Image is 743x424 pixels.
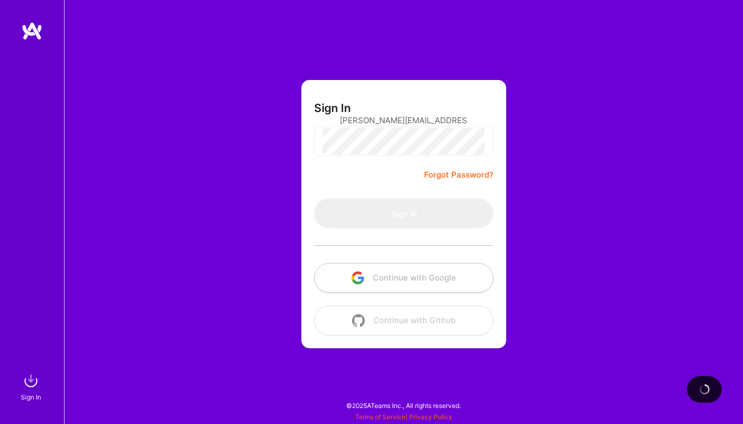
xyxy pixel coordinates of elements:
[21,21,43,41] img: logo
[355,413,452,421] span: |
[409,413,452,421] a: Privacy Policy
[22,370,42,403] a: sign inSign In
[314,101,351,115] h3: Sign In
[20,370,42,391] img: sign in
[314,198,493,228] button: Sign In
[351,271,364,284] img: icon
[355,413,405,421] a: Terms of Service
[698,383,711,396] img: loading
[314,263,493,293] button: Continue with Google
[352,314,365,327] img: icon
[21,391,41,403] div: Sign In
[424,169,493,181] a: Forgot Password?
[340,107,468,134] input: Email...
[64,392,743,419] div: © 2025 ATeams Inc., All rights reserved.
[314,306,493,335] button: Continue with Github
